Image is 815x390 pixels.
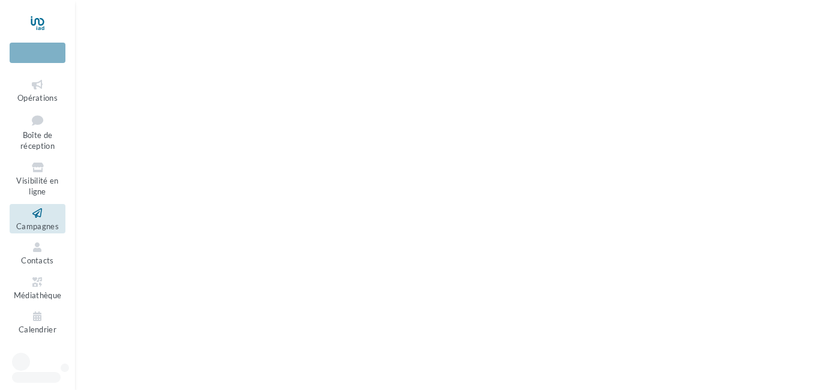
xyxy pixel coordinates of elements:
[10,43,65,63] div: Nouvelle campagne
[14,290,62,300] span: Médiathèque
[16,221,59,231] span: Campagnes
[10,110,65,154] a: Boîte de réception
[10,307,65,337] a: Calendrier
[10,238,65,268] a: Contacts
[17,93,58,103] span: Opérations
[10,273,65,302] a: Médiathèque
[16,176,58,197] span: Visibilité en ligne
[10,204,65,233] a: Campagnes
[20,130,55,151] span: Boîte de réception
[10,158,65,199] a: Visibilité en ligne
[10,76,65,105] a: Opérations
[19,325,56,334] span: Calendrier
[21,256,54,265] span: Contacts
